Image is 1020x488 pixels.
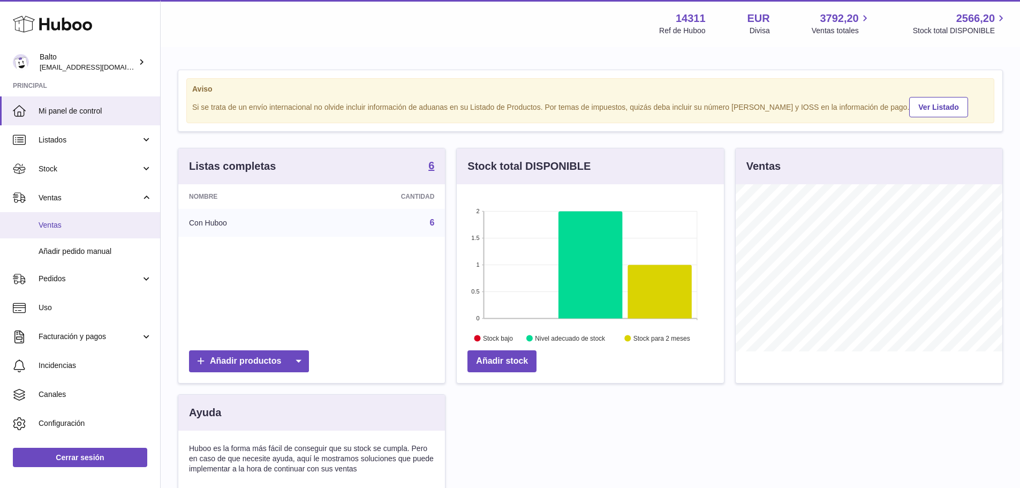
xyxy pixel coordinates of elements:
span: Listados [39,135,141,145]
a: Añadir stock [467,350,537,372]
a: 6 [429,218,434,227]
strong: 14311 [676,11,706,26]
h3: Ayuda [189,406,221,420]
td: Con Huboo [178,209,317,237]
span: Añadir pedido manual [39,246,152,257]
a: Cerrar sesión [13,448,147,467]
a: 3792,20 Ventas totales [812,11,871,36]
text: 0.5 [472,288,480,295]
div: Divisa [750,26,770,36]
th: Cantidad [317,184,445,209]
h3: Stock total DISPONIBLE [467,159,591,174]
span: Stock [39,164,141,174]
text: 1.5 [472,235,480,241]
span: Canales [39,389,152,400]
text: Stock bajo [483,335,513,342]
text: Stock para 2 meses [633,335,690,342]
span: Facturación y pagos [39,332,141,342]
span: Pedidos [39,274,141,284]
span: Ventas totales [812,26,871,36]
span: Configuración [39,418,152,429]
text: 0 [477,315,480,321]
strong: EUR [747,11,770,26]
p: Huboo es la forma más fácil de conseguir que su stock se cumpla. Pero en caso de que necesite ayu... [189,444,434,474]
span: Uso [39,303,152,313]
th: Nombre [178,184,317,209]
div: Ref de Huboo [659,26,705,36]
div: Balto [40,52,136,72]
text: 2 [477,208,480,214]
span: Mi panel de control [39,106,152,116]
span: 2566,20 [956,11,995,26]
h3: Listas completas [189,159,276,174]
span: Stock total DISPONIBLE [913,26,1007,36]
a: 2566,20 Stock total DISPONIBLE [913,11,1007,36]
strong: 6 [428,160,434,171]
span: Incidencias [39,361,152,371]
strong: Aviso [192,84,988,94]
span: 3792,20 [820,11,858,26]
a: Añadir productos [189,350,309,372]
h3: Ventas [746,159,781,174]
span: [EMAIL_ADDRESS][DOMAIN_NAME] [40,63,157,71]
span: Ventas [39,193,141,203]
text: 1 [477,261,480,268]
img: internalAdmin-14311@internal.huboo.com [13,54,29,70]
span: Ventas [39,220,152,230]
a: 6 [428,160,434,173]
div: Si se trata de un envío internacional no olvide incluir información de aduanas en su Listado de P... [192,95,988,117]
a: Ver Listado [909,97,968,117]
text: Nivel adecuado de stock [535,335,606,342]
